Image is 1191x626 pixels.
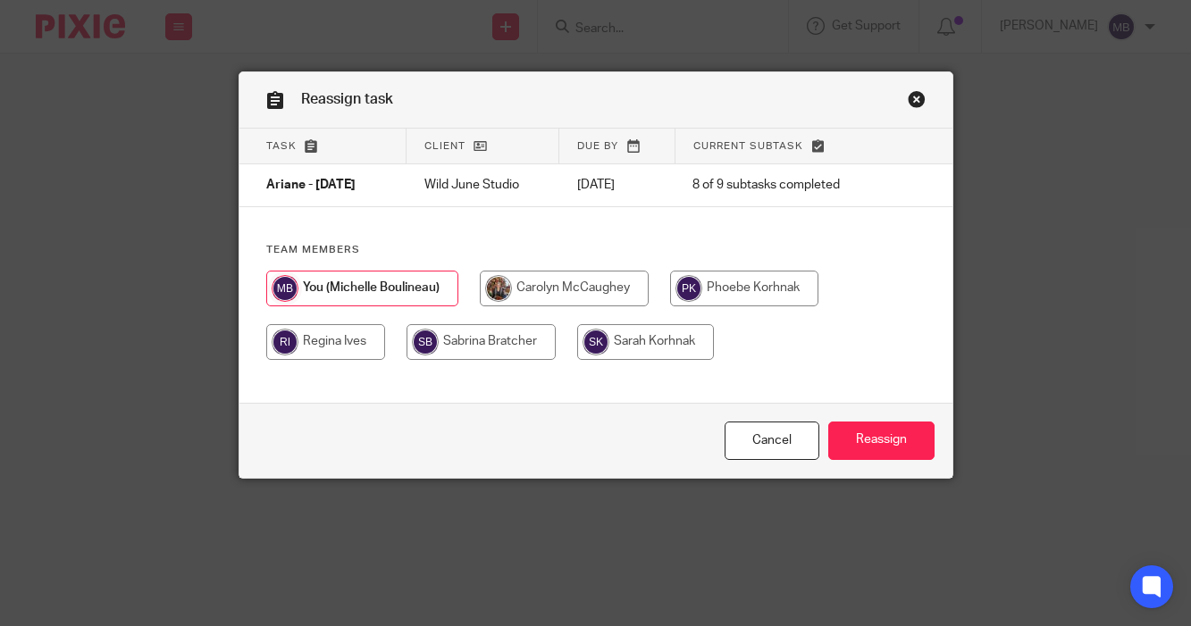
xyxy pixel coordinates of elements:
[266,243,926,257] h4: Team members
[266,179,356,192] span: Ariane - [DATE]
[577,141,618,151] span: Due by
[828,422,935,460] input: Reassign
[424,141,465,151] span: Client
[577,176,658,194] p: [DATE]
[693,141,803,151] span: Current subtask
[908,90,926,114] a: Close this dialog window
[266,141,297,151] span: Task
[301,92,393,106] span: Reassign task
[424,176,541,194] p: Wild June Studio
[675,164,889,207] td: 8 of 9 subtasks completed
[725,422,819,460] a: Close this dialog window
